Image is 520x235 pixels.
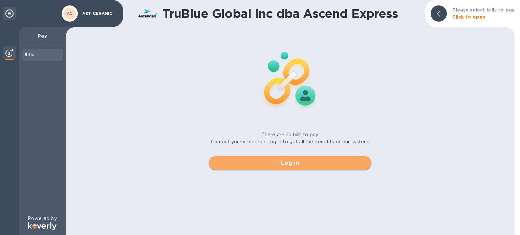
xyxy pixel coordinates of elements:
[452,7,515,13] b: Please select bills to pay
[209,156,371,170] button: Log in
[452,14,486,20] b: Click to open
[28,215,57,222] p: Powered by
[24,52,35,57] b: Bills
[67,11,73,16] b: AC
[214,159,366,167] span: Log in
[82,11,116,16] p: A&T CERAMIC
[211,131,370,145] p: There are no bills to pay. Contact your vendor or Log in to get all the benefits of our system.
[28,222,57,230] img: Logo
[162,6,420,21] h1: TruBlue Global Inc dba Ascend Express
[24,32,60,39] p: Pay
